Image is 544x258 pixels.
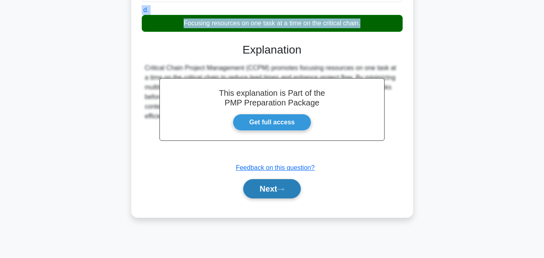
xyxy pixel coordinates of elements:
div: Focusing resources on one task at a time on the critical chain. [142,15,403,32]
div: Critical Chain Project Management (CCPM) promotes focusing resources on one task at a time on the... [145,63,399,121]
button: Next [243,179,301,198]
span: d. [143,6,149,13]
h3: Explanation [147,43,398,57]
a: Feedback on this question? [236,164,315,171]
a: Get full access [233,114,311,131]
